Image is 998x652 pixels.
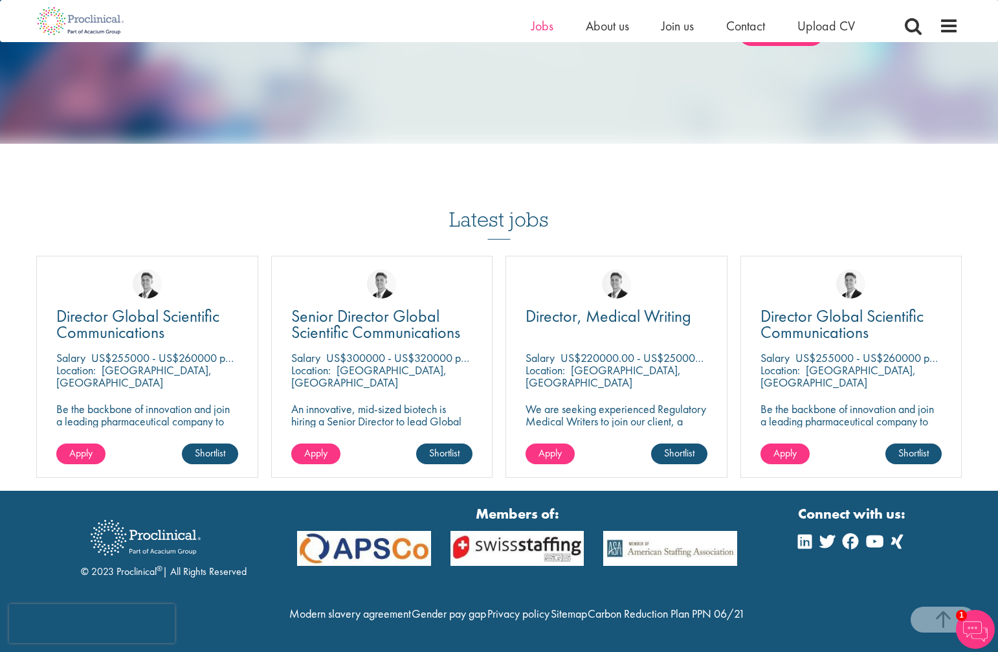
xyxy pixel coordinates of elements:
img: APSCo [441,531,594,567]
a: Shortlist [651,444,707,464]
p: Be the backbone of innovation and join a leading pharmaceutical company to help keep life-changin... [56,403,238,464]
span: Director, Medical Writing [526,305,691,327]
span: 1 [956,610,967,621]
a: Sitemap [551,606,587,621]
span: Apply [304,446,327,460]
a: Privacy policy [487,606,549,621]
a: Apply [56,444,105,464]
p: US$255000 - US$260000 per annum + Highly Competitive Salary [91,350,395,365]
sup: ® [157,563,162,574]
a: Shortlist [416,444,472,464]
a: Join us [661,17,694,34]
img: APSCo [593,531,747,567]
span: Location: [291,363,331,377]
a: Jobs [531,17,553,34]
span: Salary [56,350,85,365]
img: George Watson [133,269,162,298]
a: Shortlist [885,444,942,464]
p: [GEOGRAPHIC_DATA], [GEOGRAPHIC_DATA] [760,363,916,390]
p: [GEOGRAPHIC_DATA], [GEOGRAPHIC_DATA] [291,363,447,390]
a: About us [586,17,629,34]
img: Chatbot [956,610,995,649]
span: Director Global Scientific Communications [56,305,219,343]
p: US$220000.00 - US$250000.00 per annum + Highly Competitive Salary [560,350,895,365]
img: George Watson [836,269,865,298]
p: Be the backbone of innovation and join a leading pharmaceutical company to help keep life-changin... [760,403,942,464]
p: [GEOGRAPHIC_DATA], [GEOGRAPHIC_DATA] [56,363,212,390]
p: US$300000 - US$320000 per annum + Highly Competitive Salary [326,350,630,365]
img: Proclinical Recruitment [81,511,210,565]
a: Director Global Scientific Communications [56,308,238,341]
p: An innovative, mid-sized biotech is hiring a Senior Director to lead Global Scientific Communicat... [291,403,473,452]
span: Director Global Scientific Communications [760,305,924,343]
span: Apply [69,446,93,460]
a: Carbon Reduction Plan PPN 06/21 [588,606,745,621]
strong: Members of: [297,504,737,524]
span: Senior Director Global Scientific Communications [291,305,460,343]
span: Location: [526,363,565,377]
a: Senior Director Global Scientific Communications [291,308,473,341]
a: Apply [760,444,810,464]
a: Upload CV [797,17,855,34]
img: George Watson [602,269,631,298]
strong: Connect with us: [798,504,908,524]
p: US$255000 - US$260000 per annum [795,350,970,365]
span: Salary [291,350,320,365]
a: Gender pay gap [412,606,486,621]
a: Modern slavery agreement [289,606,411,621]
span: Location: [56,363,96,377]
iframe: reCAPTCHA [9,604,175,643]
a: Director Global Scientific Communications [760,308,942,341]
span: Location: [760,363,800,377]
p: We are seeking experienced Regulatory Medical Writers to join our client, a dynamic and growing b... [526,403,707,440]
h3: Latest jobs [449,176,549,240]
p: [GEOGRAPHIC_DATA], [GEOGRAPHIC_DATA] [526,363,681,390]
span: Apply [773,446,797,460]
span: Salary [760,350,790,365]
a: Director, Medical Writing [526,308,707,324]
div: © 2023 Proclinical | All Rights Reserved [81,510,247,579]
a: Apply [291,444,340,464]
img: George Watson [367,269,396,298]
img: APSCo [287,531,441,567]
span: Apply [538,446,562,460]
a: Shortlist [182,444,238,464]
a: Apply [526,444,575,464]
span: Salary [526,350,555,365]
a: Contact [726,17,765,34]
